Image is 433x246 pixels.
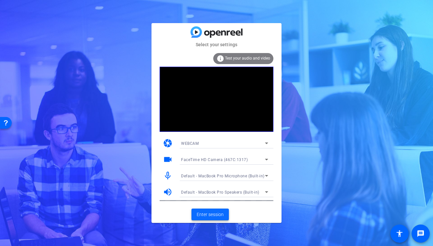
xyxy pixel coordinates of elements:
[163,155,173,164] mat-icon: videocam
[191,209,229,220] button: Enter session
[396,230,403,238] mat-icon: accessibility
[151,41,282,48] mat-card-subtitle: Select your settings
[197,211,224,218] span: Enter session
[225,56,270,61] span: Test your audio and video
[417,230,425,238] mat-icon: message
[163,187,173,197] mat-icon: volume_up
[216,55,224,62] mat-icon: info
[163,138,173,148] mat-icon: camera
[181,141,199,146] span: WEBCAM
[163,171,173,181] mat-icon: mic_none
[190,26,243,38] img: blue-gradient.svg
[181,190,259,195] span: Default - MacBook Pro Speakers (Built-in)
[181,157,248,162] span: FaceTime HD Camera (467C:1317)
[181,174,265,178] span: Default - MacBook Pro Microphone (Built-in)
